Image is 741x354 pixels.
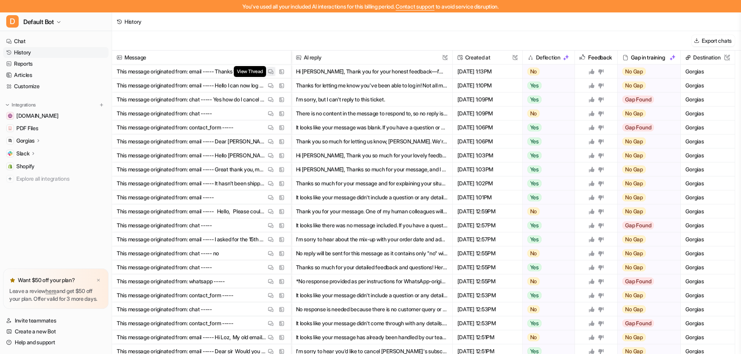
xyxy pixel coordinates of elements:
[456,176,519,190] span: [DATE] 1:02PM
[124,17,142,26] div: History
[117,218,212,232] p: This message originated from: chat -----
[523,316,571,330] button: Yes
[523,65,571,78] button: No
[622,235,646,243] span: No Gap
[684,302,732,316] span: Gorgias
[622,333,646,341] span: No Gap
[16,173,105,185] span: Explore all integrations
[527,305,540,313] span: No
[527,208,540,215] span: No
[296,162,448,176] button: Hi [PERSON_NAME], Thanks so much for your message, and I completely understand wanting to make su...
[8,113,12,118] img: help.years.com
[3,70,109,80] a: Articles
[618,302,675,316] button: No Gap
[456,92,519,106] span: [DATE] 1:09PM
[23,16,54,27] span: Default Bot
[115,51,288,65] span: Message
[618,218,675,232] button: Gap Found
[684,148,732,162] span: Gorgias
[296,65,448,78] button: Hi [PERSON_NAME], Thank you for your honest feedback—I’m genuinely sorry about the tone of our pr...
[456,218,519,232] span: [DATE] 12:57PM
[456,106,519,120] span: [DATE] 1:09PM
[684,274,732,288] span: Gorgias
[137,3,151,17] div: Close
[527,319,541,327] span: Yes
[117,260,212,274] p: This message originated from: chat -----
[622,82,646,89] span: No Gap
[618,65,675,78] button: No Gap
[3,161,109,172] a: ShopifyShopify
[523,78,571,92] button: Yes
[296,176,448,190] button: Thanks so much for your message and for explaining your situation—I'm really sorry your dog has h...
[37,255,43,261] button: Upload attachment
[684,232,732,246] span: Gorgias
[622,110,646,117] span: No Gap
[3,58,109,69] a: Reports
[618,260,675,274] button: No Gap
[622,263,646,271] span: No Gap
[396,3,434,10] span: Contact support
[618,288,675,302] button: No Gap
[456,134,519,148] span: [DATE] 1:06PM
[296,190,448,204] button: It looks like your message didn't include a question or any details. Could you let me know how I ...
[12,102,36,108] p: Integrations
[622,152,646,159] span: No Gap
[25,255,31,261] button: Gif picker
[618,274,675,288] button: Gap Found
[618,204,675,218] button: No Gap
[527,221,541,229] span: Yes
[18,276,75,284] p: Want $50 off your plan?
[684,92,732,106] span: Gorgias
[117,232,266,246] p: This message originated from: email ----- I asked for the 15th not 17th and also asked to be post...
[117,246,219,260] p: This message originated from: chat ----- no
[456,204,519,218] span: [DATE] 12:59PM
[117,190,214,204] p: This message originated from: email -----
[692,35,735,46] button: Export chats
[622,180,646,187] span: No Gap
[684,316,732,330] span: Gorgias
[523,218,571,232] button: Yes
[523,260,571,274] button: Yes
[294,51,449,65] span: AI reply
[296,260,448,274] button: Thanks so much for your detailed feedback and questions! Here’s a breakdown to help with each poi...
[3,123,109,134] a: PDF FilesPDF Files
[523,246,571,260] button: No
[6,228,149,338] div: geoff@years.com says…
[456,148,519,162] span: [DATE] 1:03PM
[456,78,519,92] span: [DATE] 1:10PM
[527,194,541,201] span: Yes
[296,106,448,120] button: There is no content in the message to respond to, so no reply is necessary.
[99,102,104,108] img: menu_add.svg
[618,316,675,330] button: Gap Found
[3,173,109,184] a: Explore all integrations
[7,238,149,251] textarea: Message…
[296,204,448,218] button: Thank you for your message. One of my human colleagues will be in touch with you as soon as possi...
[456,190,519,204] span: [DATE] 1:01PM
[622,68,646,75] span: No Gap
[456,65,519,78] span: [DATE] 1:13PM
[6,51,149,228] div: Patrick says…
[622,305,646,313] span: No Gap
[684,260,732,274] span: Gorgias
[456,232,519,246] span: [DATE] 12:57PM
[3,337,109,348] a: Help and support
[618,330,675,344] button: No Gap
[684,218,732,232] span: Gorgias
[527,333,540,341] span: No
[456,162,519,176] span: [DATE] 1:03PM
[117,176,266,190] p: This message originated from: email ----- It hasn’t been shipped yet or prepared the payment just...
[523,176,571,190] button: Yes
[96,278,101,283] img: x
[456,274,519,288] span: [DATE] 12:55PM
[684,65,732,78] span: Gorgias
[234,66,266,77] span: View Thread
[622,319,654,327] span: Gap Found
[618,106,675,120] button: No Gap
[523,330,571,344] button: No
[523,162,571,176] button: Yes
[684,78,732,92] span: Gorgias
[523,148,571,162] button: Yes
[117,148,266,162] p: This message originated from: email ----- Hello [PERSON_NAME], Thanks for your email. I found the...
[22,4,35,17] img: Profile image for Patrick
[523,232,571,246] button: Yes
